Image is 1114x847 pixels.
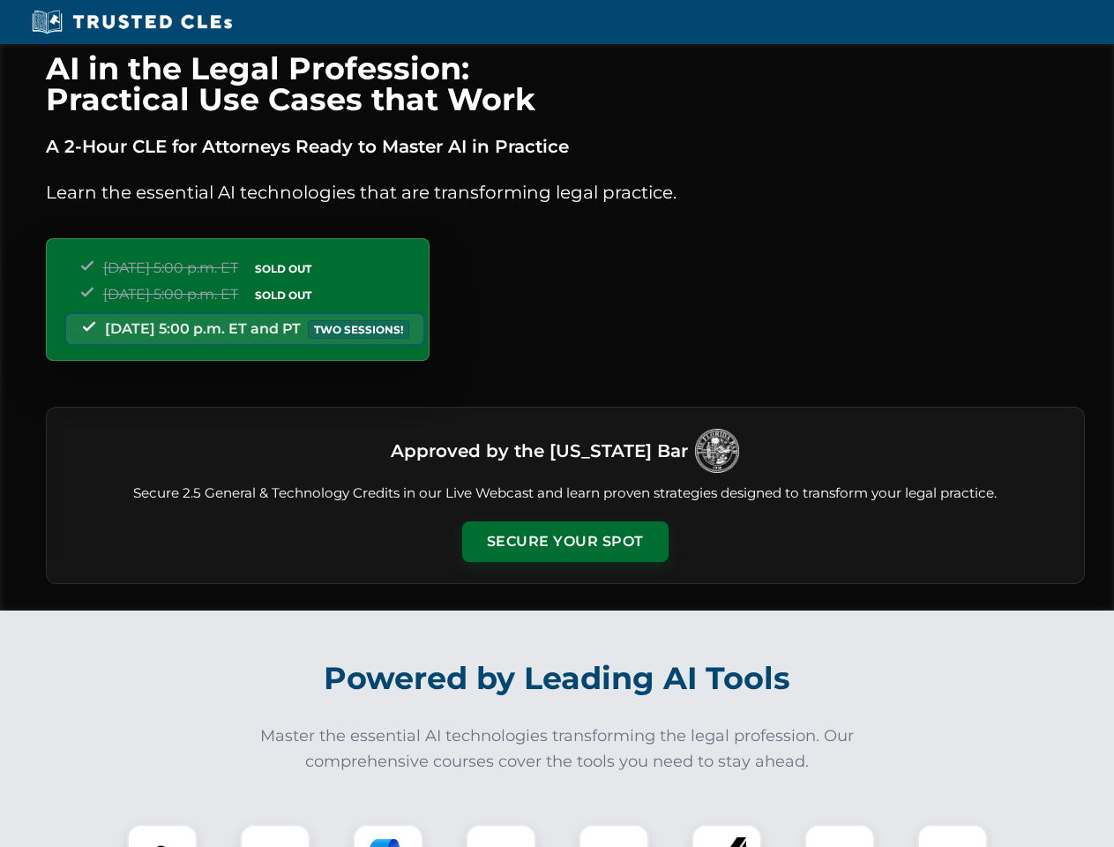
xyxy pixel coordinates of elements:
span: SOLD OUT [249,286,318,304]
h3: Approved by the [US_STATE] Bar [391,435,688,467]
p: Master the essential AI technologies transforming the legal profession. Our comprehensive courses... [249,723,866,775]
h2: Powered by Leading AI Tools [69,648,1046,709]
img: Logo [695,429,739,473]
span: SOLD OUT [249,259,318,278]
p: Secure 2.5 General & Technology Credits in our Live Webcast and learn proven strategies designed ... [68,483,1063,504]
p: Learn the essential AI technologies that are transforming legal practice. [46,178,1085,206]
span: [DATE] 5:00 p.m. ET [103,286,238,303]
span: [DATE] 5:00 p.m. ET [103,259,238,276]
h1: AI in the Legal Profession: Practical Use Cases that Work [46,53,1085,115]
img: Trusted CLEs [26,9,237,35]
button: Secure Your Spot [462,521,669,562]
p: A 2-Hour CLE for Attorneys Ready to Master AI in Practice [46,132,1085,161]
